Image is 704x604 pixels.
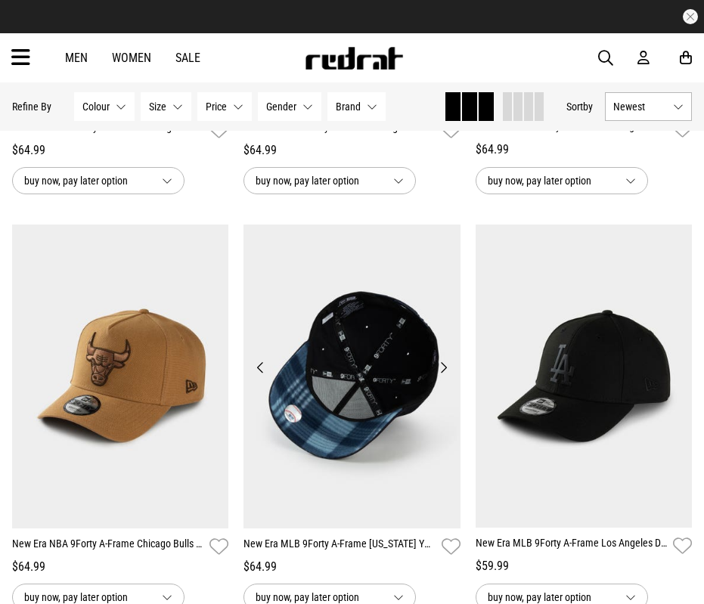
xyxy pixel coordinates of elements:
[583,101,593,113] span: by
[243,225,461,528] img: New Era Mlb 9forty A-frame New York Yankees Plaid Navy Snapback Cap in Blue
[206,101,227,113] span: Price
[149,101,166,113] span: Size
[24,172,150,190] span: buy now, pay later option
[12,225,229,528] img: New Era Nba 9forty A-frame Chicago Bulls Washed Canvas Bronze Snapback Cap in Brown
[613,101,667,113] span: Newest
[336,101,361,113] span: Brand
[605,92,692,121] button: Newest
[197,92,252,121] button: Price
[239,9,466,24] iframe: Customer reviews powered by Trustpilot
[82,101,110,113] span: Colour
[12,6,57,51] button: Open LiveChat chat widget
[12,167,185,194] button: buy now, pay later option
[175,51,200,65] a: Sale
[243,167,416,194] button: buy now, pay later option
[12,141,228,160] div: $64.99
[141,92,191,121] button: Size
[327,92,386,121] button: Brand
[488,172,613,190] span: buy now, pay later option
[476,167,648,194] button: buy now, pay later option
[266,101,296,113] span: Gender
[12,536,203,558] a: New Era NBA 9Forty A-Frame Chicago Bulls Washed Canvas Bronze Snapback Cap
[74,92,135,121] button: Colour
[243,536,435,558] a: New Era MLB 9Forty A-Frame [US_STATE] Yankees Plaid Navy Snapback Cap
[256,172,381,190] span: buy now, pay later option
[258,92,321,121] button: Gender
[243,141,460,160] div: $64.99
[476,225,692,528] img: New Era Mlb 9forty A-frame Los Angeles Dodgers Black Tpu Snapback Cap in Black
[112,51,151,65] a: Women
[12,558,228,576] div: $64.99
[434,358,453,376] button: Next
[476,557,692,575] div: $59.99
[251,358,270,376] button: Previous
[65,51,88,65] a: Men
[476,535,667,557] a: New Era MLB 9Forty A-Frame Los Angeles Dodgers Black TPU Snapback Cap
[304,47,404,70] img: Redrat logo
[566,98,593,116] button: Sortby
[476,141,692,159] div: $64.99
[12,101,51,113] p: Refine By
[243,558,460,576] div: $64.99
